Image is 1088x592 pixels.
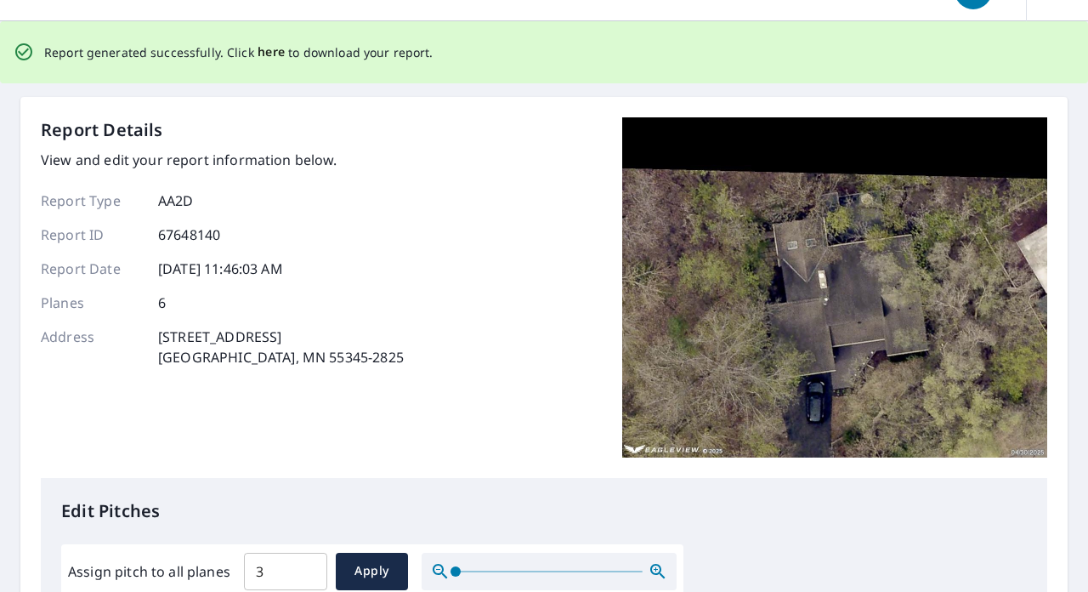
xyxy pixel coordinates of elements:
[158,293,166,313] p: 6
[158,191,194,211] p: AA2D
[44,42,433,63] p: Report generated successfully. Click to download your report.
[41,150,404,170] p: View and edit your report information below.
[41,191,143,211] p: Report Type
[41,327,143,367] p: Address
[158,327,404,367] p: [STREET_ADDRESS] [GEOGRAPHIC_DATA], MN 55345-2825
[41,225,143,245] p: Report ID
[61,498,1027,524] p: Edit Pitches
[349,561,394,582] span: Apply
[158,259,283,279] p: [DATE] 11:46:03 AM
[158,225,220,245] p: 67648140
[258,42,286,63] button: here
[41,259,143,279] p: Report Date
[336,553,408,590] button: Apply
[41,117,163,143] p: Report Details
[41,293,143,313] p: Planes
[68,561,230,582] label: Assign pitch to all planes
[622,117,1047,458] img: Top image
